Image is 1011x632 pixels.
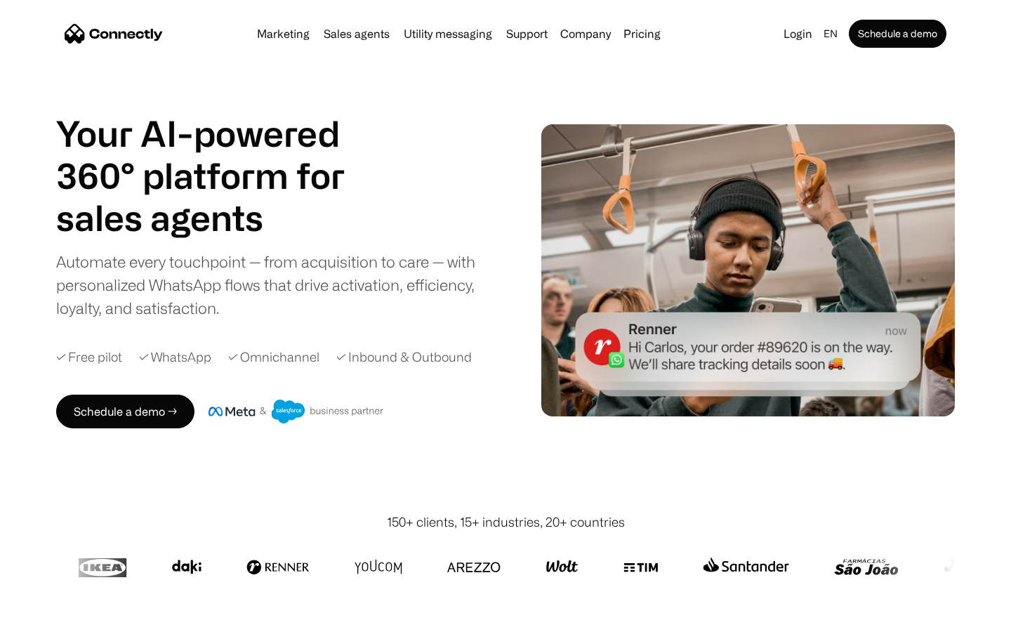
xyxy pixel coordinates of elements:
[398,28,498,39] a: Utility messaging
[56,250,498,320] div: Automate every touchpoint — from acquisition to care — with personalized WhatsApp flows that driv...
[824,24,838,44] div: en
[28,607,84,627] ul: Language list
[139,348,211,367] div: ✓ WhatsApp
[56,348,122,367] div: ✓ Free pilot
[209,400,384,423] img: Meta and Salesforce business partner badge.
[228,348,319,367] div: ✓ Omnichannel
[501,28,553,39] a: Support
[251,28,315,39] a: Marketing
[618,28,666,39] a: Pricing
[849,20,946,48] a: Schedule a demo
[56,197,379,239] h1: sales agents
[336,348,472,367] div: ✓ Inbound & Outbound
[56,112,379,197] h1: Your AI-powered 360° platform for
[778,24,818,44] a: Login
[318,28,395,39] a: Sales agents
[560,24,611,44] div: Company
[14,606,84,627] aside: Language selected: English
[387,513,625,532] div: 150+ clients, 15+ industries, 20+ countries
[56,395,194,428] a: Schedule a demo →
